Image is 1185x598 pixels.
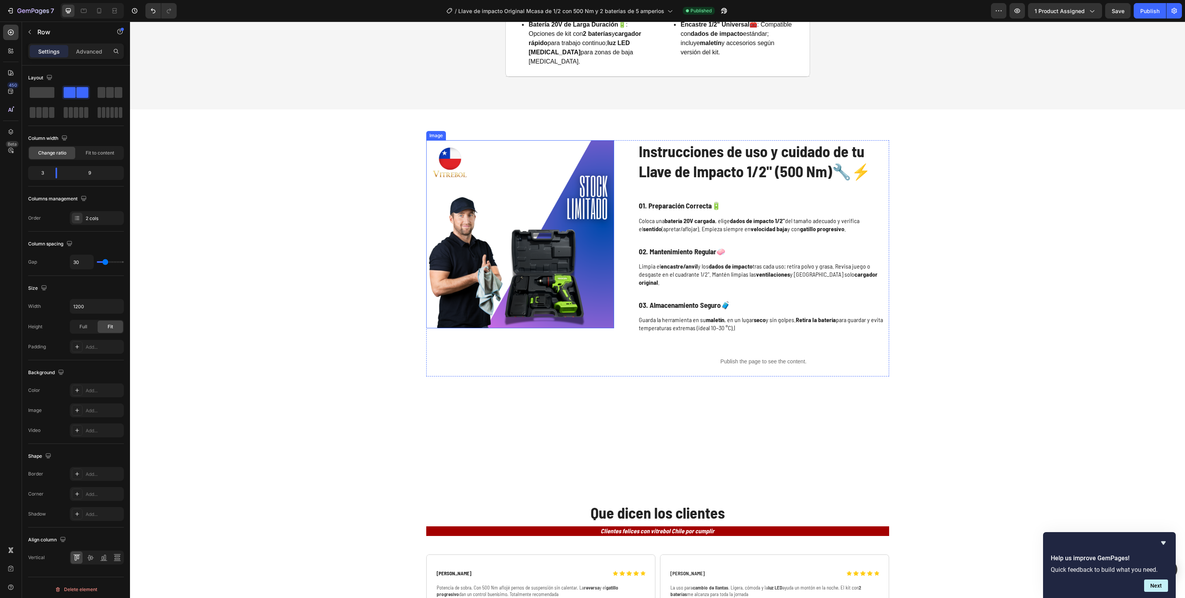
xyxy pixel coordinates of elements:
iframe: Design area [130,22,1185,598]
img: gempages_522051823398290573-7c2302e6-4f51-48de-bd45-22e29e265d24.png [296,119,484,307]
strong: dados de impacto [560,9,613,15]
p: Row [37,27,103,37]
div: Layout [28,73,54,83]
strong: dados de impacto 1/2" [600,195,655,203]
span: Fit [108,323,113,330]
strong: 03. Almacenamiento Seguro [509,279,591,288]
p: 7 [51,6,54,15]
p: 🧳 [509,279,758,289]
span: Published [690,7,712,14]
strong: maletín [576,294,594,302]
button: Hide survey [1159,538,1168,548]
span: 1 product assigned [1035,7,1085,15]
div: Add... [86,427,122,434]
strong: sentido [513,203,532,211]
p: Potencia de sobra. Con 500 Nm aflojé pernos de suspensión sin calentar. La y el dan un control bu... [307,563,515,576]
div: Add... [86,511,122,518]
button: Delete element [28,583,124,596]
span: Full [79,323,87,330]
p: Settings [38,47,60,55]
strong: reversa [454,563,469,569]
strong: gatillo progresivo [670,203,714,211]
div: 3 [30,168,49,178]
p: Publish the page to see the content. [508,336,759,344]
div: Column spacing [28,239,74,249]
strong: maletín [570,18,591,25]
p: Guarda la herramienta en su , en un lugar y sin golpes. para guardar y evita temperaturas extrema... [509,294,758,311]
input: Auto [70,299,123,313]
strong: 2 baterías [453,9,482,15]
div: Add... [86,344,122,351]
div: Add... [86,491,122,498]
p: Limpia el y los tras cada uso; retira polvo y grasa. Revisa juego o desgaste en el cuadrante 1/2"... [509,241,758,265]
div: 9 [63,168,122,178]
div: Column width [28,133,69,144]
div: Border [28,470,43,477]
strong: [PERSON_NAME] [307,549,341,555]
p: 🔋 [509,180,758,189]
button: Next question [1144,580,1168,592]
strong: 01. Preparación Correcta [509,180,582,188]
strong: 02. Mantenimiento Regular [509,225,586,234]
div: Height [28,323,42,330]
strong: gatillo progresivo [307,563,488,576]
div: Size [28,283,49,294]
div: Shadow [28,511,46,517]
p: Quick feedback to build what you need. [1051,566,1168,573]
div: Publish [1140,7,1160,15]
div: 450 [7,82,19,88]
p: 🧼 [509,225,758,235]
strong: batería 20V cargada [535,195,585,203]
strong: encastre/anvil [531,241,568,248]
strong: cargador rápido [399,9,511,25]
button: Save [1105,3,1131,18]
strong: seco [624,294,636,302]
div: Add... [86,471,122,478]
div: Delete element [55,585,97,594]
input: Auto [70,255,93,269]
p: Advanced [76,47,102,55]
span: Llave de impacto Original Mcasa de 1/2 con 500 Nm y 2 baterías de 5 amperios [458,7,664,15]
div: Undo/Redo [145,3,177,18]
div: Add... [86,407,122,414]
span: Fit to content [86,149,114,156]
div: Background [28,368,66,378]
button: 1 product assigned [1028,3,1102,18]
div: Help us improve GemPages! [1051,538,1168,592]
h2: Help us improve GemPages! [1051,554,1168,563]
strong: luz LED [MEDICAL_DATA] [399,18,500,34]
span: / [455,7,457,15]
span: Save [1112,8,1124,14]
div: Gap [28,259,37,265]
p: [PERSON_NAME] [540,549,677,555]
h2: Que dicen los clientes [296,480,759,502]
strong: Retira la batería [666,294,706,302]
strong: velocidad baja [621,203,657,211]
span: Change ratio [38,149,66,156]
strong: Clientes felices con vitrebol Chile por cumplir [471,506,584,513]
button: Publish [1134,3,1166,18]
div: Color [28,387,40,394]
div: Align column [28,535,68,545]
strong: ventilaciones [626,249,660,256]
strong: cambio de llantas [563,563,598,569]
div: Width [28,303,41,310]
div: Columns management [28,194,88,204]
strong: 2 baterías [540,563,731,576]
div: Padding [28,343,46,350]
p: Coloca una , elige del tamaño adecuado y verifica el (apretar/aflojar). Empieza siempre en y con . [509,195,758,212]
div: Order [28,215,41,222]
strong: Instrucciones de uso y cuidado de tu Llave de Impacto 1/2" (500 Nm) [509,120,734,159]
div: 2 cols [86,215,122,222]
div: Vertical [28,554,45,561]
strong: dados de impacto [579,241,623,248]
div: Video [28,427,41,434]
div: Corner [28,490,44,497]
div: Beta [6,141,19,147]
button: 7 [3,3,57,18]
div: Shape [28,451,53,462]
div: Image [28,407,42,414]
div: Image [298,111,314,118]
div: Add... [86,387,122,394]
h2: 🔧⚡ [508,119,759,160]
